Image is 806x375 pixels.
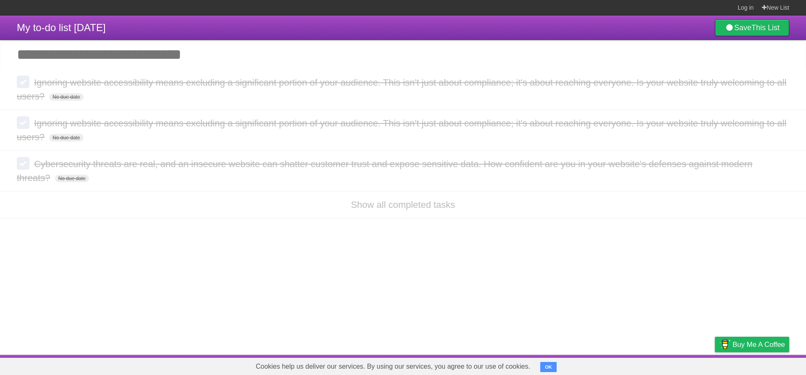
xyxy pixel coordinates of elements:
[49,134,83,142] span: No due date
[733,337,785,352] span: Buy me a coffee
[17,118,786,142] span: Ignoring website accessibility means excluding a significant portion of your audience. This isn't...
[719,337,730,351] img: Buy me a coffee
[17,76,29,88] label: Done
[247,358,539,375] span: Cookies help us deliver our services. By using our services, you agree to our use of cookies.
[351,199,455,210] a: Show all completed tasks
[715,337,789,352] a: Buy me a coffee
[704,357,726,373] a: Privacy
[17,77,786,102] span: Ignoring website accessibility means excluding a significant portion of your audience. This isn't...
[603,357,621,373] a: About
[736,357,789,373] a: Suggest a feature
[49,93,83,101] span: No due date
[540,362,557,372] button: OK
[675,357,694,373] a: Terms
[631,357,665,373] a: Developers
[17,22,106,33] span: My to-do list [DATE]
[17,116,29,129] label: Done
[55,175,89,182] span: No due date
[17,157,29,170] label: Done
[17,159,752,183] span: Cybersecurity threats are real, and an insecure website can shatter customer trust and expose sen...
[751,24,780,32] b: This List
[715,19,789,36] a: SaveThis List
